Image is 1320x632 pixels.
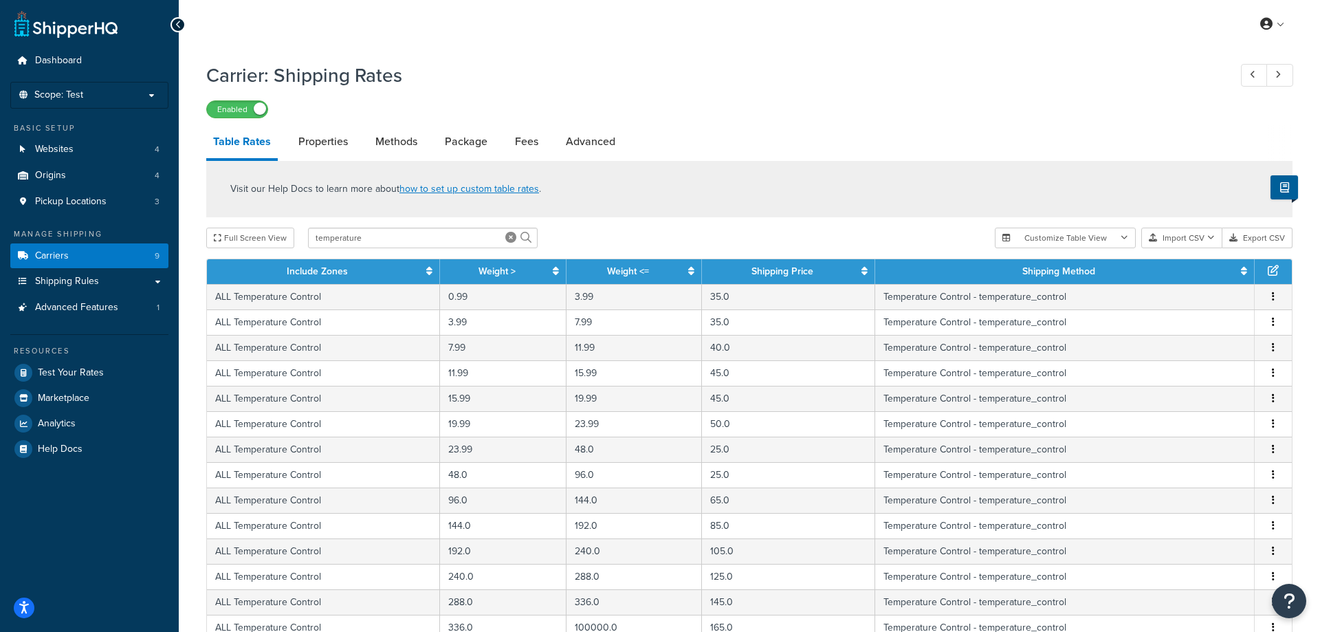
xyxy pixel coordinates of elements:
[287,264,348,279] a: Include Zones
[207,309,440,335] td: ALL Temperature Control
[207,488,440,513] td: ALL Temperature Control
[207,513,440,538] td: ALL Temperature Control
[155,144,159,155] span: 4
[207,437,440,462] td: ALL Temperature Control
[875,462,1255,488] td: Temperature Control - temperature_control
[10,295,168,320] a: Advanced Features1
[1241,64,1268,87] a: Previous Record
[875,386,1255,411] td: Temperature Control - temperature_control
[10,345,168,357] div: Resources
[35,196,107,208] span: Pickup Locations
[10,122,168,134] div: Basic Setup
[10,243,168,269] li: Carriers
[875,564,1255,589] td: Temperature Control - temperature_control
[508,125,545,158] a: Fees
[10,269,168,294] a: Shipping Rules
[566,386,702,411] td: 19.99
[440,411,566,437] td: 19.99
[35,55,82,67] span: Dashboard
[291,125,355,158] a: Properties
[702,564,875,589] td: 125.0
[751,264,813,279] a: Shipping Price
[38,367,104,379] span: Test Your Rates
[440,513,566,538] td: 144.0
[875,589,1255,615] td: Temperature Control - temperature_control
[1266,64,1293,87] a: Next Record
[10,228,168,240] div: Manage Shipping
[1272,584,1306,618] button: Open Resource Center
[10,360,168,385] a: Test Your Rates
[308,228,538,248] input: Search
[206,228,294,248] button: Full Screen View
[10,137,168,162] a: Websites4
[607,264,649,279] a: Weight <=
[702,360,875,386] td: 45.0
[35,276,99,287] span: Shipping Rules
[35,250,69,262] span: Carriers
[566,462,702,488] td: 96.0
[207,538,440,564] td: ALL Temperature Control
[35,144,74,155] span: Websites
[875,284,1255,309] td: Temperature Control - temperature_control
[478,264,516,279] a: Weight >
[10,386,168,411] a: Marketplace
[10,48,168,74] a: Dashboard
[207,386,440,411] td: ALL Temperature Control
[1270,175,1298,199] button: Show Help Docs
[702,335,875,360] td: 40.0
[207,564,440,589] td: ALL Temperature Control
[38,393,89,404] span: Marketplace
[10,437,168,461] a: Help Docs
[566,589,702,615] td: 336.0
[566,513,702,538] td: 192.0
[207,462,440,488] td: ALL Temperature Control
[1141,228,1222,248] button: Import CSV
[702,513,875,538] td: 85.0
[207,411,440,437] td: ALL Temperature Control
[875,538,1255,564] td: Temperature Control - temperature_control
[438,125,494,158] a: Package
[440,335,566,360] td: 7.99
[35,170,66,182] span: Origins
[702,589,875,615] td: 145.0
[38,444,82,455] span: Help Docs
[875,309,1255,335] td: Temperature Control - temperature_control
[566,488,702,513] td: 144.0
[34,89,83,101] span: Scope: Test
[38,418,76,430] span: Analytics
[875,360,1255,386] td: Temperature Control - temperature_control
[875,411,1255,437] td: Temperature Control - temperature_control
[702,386,875,411] td: 45.0
[368,125,424,158] a: Methods
[702,284,875,309] td: 35.0
[207,101,267,118] label: Enabled
[399,182,539,196] a: how to set up custom table rates
[207,589,440,615] td: ALL Temperature Control
[875,335,1255,360] td: Temperature Control - temperature_control
[440,488,566,513] td: 96.0
[440,386,566,411] td: 15.99
[702,488,875,513] td: 65.0
[157,302,159,314] span: 1
[10,137,168,162] li: Websites
[10,189,168,215] a: Pickup Locations3
[566,335,702,360] td: 11.99
[566,437,702,462] td: 48.0
[702,411,875,437] td: 50.0
[875,437,1255,462] td: Temperature Control - temperature_control
[440,462,566,488] td: 48.0
[566,309,702,335] td: 7.99
[10,189,168,215] li: Pickup Locations
[702,538,875,564] td: 105.0
[35,302,118,314] span: Advanced Features
[440,284,566,309] td: 0.99
[10,243,168,269] a: Carriers9
[207,284,440,309] td: ALL Temperature Control
[702,309,875,335] td: 35.0
[155,196,159,208] span: 3
[206,125,278,161] a: Table Rates
[155,170,159,182] span: 4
